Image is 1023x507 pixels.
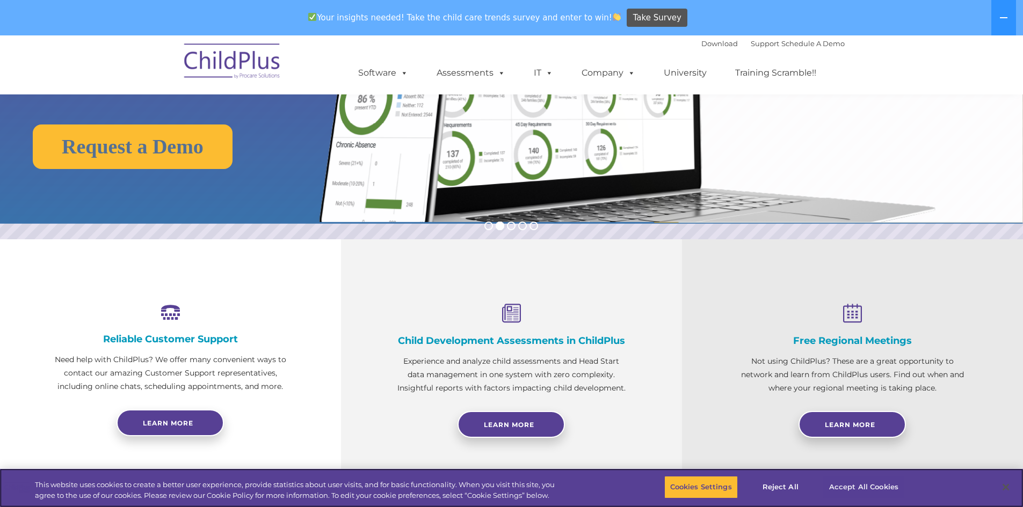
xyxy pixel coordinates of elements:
p: Experience and analyze child assessments and Head Start data management in one system with zero c... [395,355,628,395]
h4: Reliable Customer Support [54,333,287,345]
a: University [653,62,717,84]
span: Phone number [149,115,195,123]
p: Not using ChildPlus? These are a great opportunity to network and learn from ChildPlus users. Fin... [736,355,969,395]
a: IT [523,62,564,84]
a: Learn more [117,409,224,436]
span: Your insights needed! Take the child care trends survey and enter to win! [304,7,626,28]
img: 👏 [613,13,621,21]
a: Download [701,39,738,48]
a: Learn More [458,411,565,438]
h4: Child Development Assessments in ChildPlus [395,335,628,347]
button: Close [994,475,1018,499]
a: Company [571,62,646,84]
a: Software [347,62,419,84]
p: Need help with ChildPlus? We offer many convenient ways to contact our amazing Customer Support r... [54,353,287,393]
a: Training Scramble!! [724,62,827,84]
span: Last name [149,71,182,79]
a: Take Survey [627,9,687,27]
a: Learn More [799,411,906,438]
span: Learn More [825,421,875,429]
h4: Free Regional Meetings [736,335,969,347]
a: Support [751,39,779,48]
button: Accept All Cookies [823,476,904,498]
a: Schedule A Demo [781,39,845,48]
font: | [701,39,845,48]
a: Request a Demo [33,124,233,169]
span: Learn more [143,419,193,427]
span: Take Survey [633,9,681,27]
span: Learn More [484,421,534,429]
button: Cookies Settings [664,476,738,498]
img: ChildPlus by Procare Solutions [179,36,286,90]
button: Reject All [747,476,814,498]
div: This website uses cookies to create a better user experience, provide statistics about user visit... [35,480,563,501]
a: Assessments [426,62,516,84]
img: ✅ [308,13,316,21]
